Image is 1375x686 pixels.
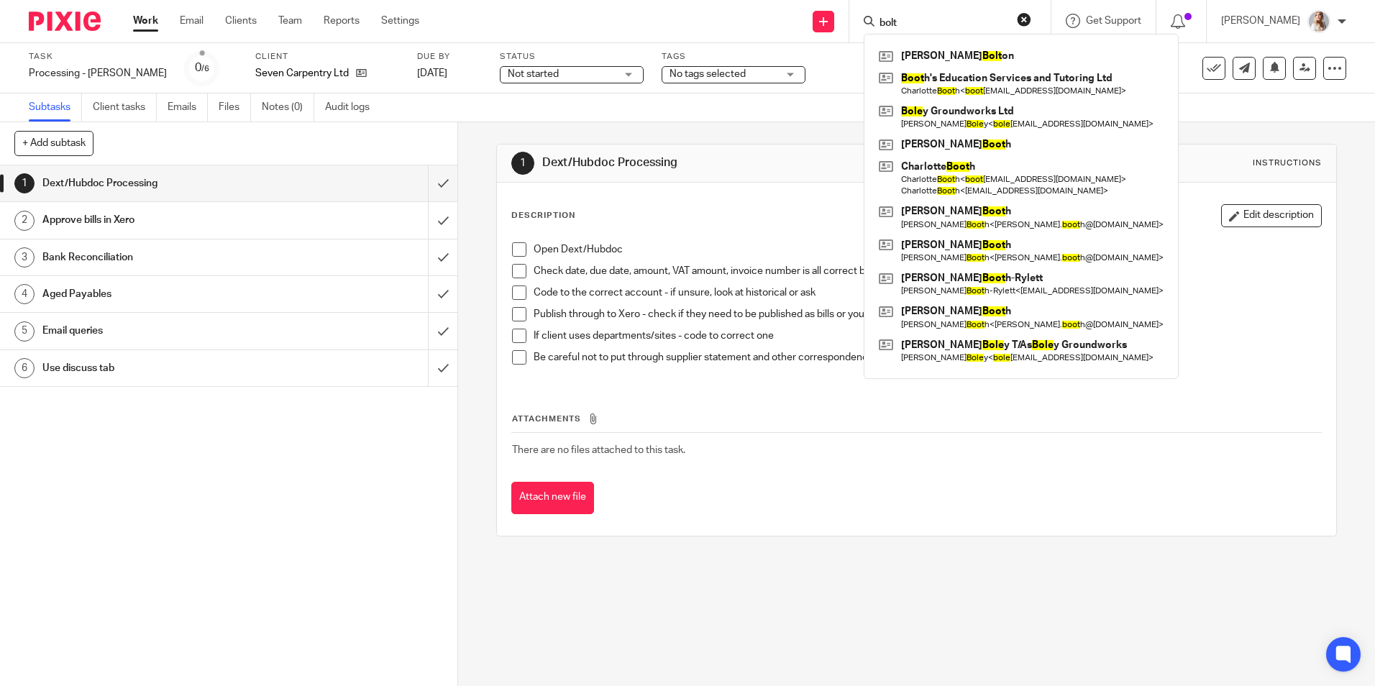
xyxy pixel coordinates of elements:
p: Be careful not to put through supplier statement and other correspondence as bills as the client ... [534,350,1320,365]
button: + Add subtask [14,131,93,155]
span: There are no files attached to this task. [512,445,685,455]
div: 4 [14,284,35,304]
label: Due by [417,51,482,63]
p: [PERSON_NAME] [1221,14,1300,28]
p: Check date, due date, amount, VAT amount, invoice number is all correct before publishing invoice... [534,264,1320,278]
h1: Dext/Hubdoc Processing [42,173,290,194]
p: Open Dext/Hubdoc [534,242,1320,257]
div: 1 [14,173,35,193]
div: 6 [14,358,35,378]
h1: Dext/Hubdoc Processing [542,155,947,170]
a: Client tasks [93,93,157,122]
p: Publish through to Xero - check if they need to be published as bills or you need to put through ... [534,307,1320,321]
a: Settings [381,14,419,28]
p: If client uses departments/sites - code to correct one [534,329,1320,343]
div: 2 [14,211,35,231]
p: Description [511,210,575,221]
a: Reports [324,14,360,28]
a: Files [219,93,251,122]
span: No tags selected [670,69,746,79]
label: Status [500,51,644,63]
div: Processing - [PERSON_NAME] [29,66,167,81]
label: Client [255,51,399,63]
span: Not started [508,69,559,79]
button: Edit description [1221,204,1322,227]
button: Attach new file [511,482,594,514]
label: Task [29,51,167,63]
a: Audit logs [325,93,380,122]
span: Attachments [512,415,581,423]
button: Clear [1017,12,1031,27]
div: 0 [195,60,209,76]
div: Processing - Jordan [29,66,167,81]
a: Email [180,14,204,28]
span: Get Support [1086,16,1141,26]
div: 1 [511,152,534,175]
a: Emails [168,93,208,122]
img: Pixie [29,12,101,31]
a: Subtasks [29,93,82,122]
a: Notes (0) [262,93,314,122]
p: Code to the correct account - if unsure, look at historical or ask [534,285,1320,300]
small: /6 [201,65,209,73]
p: Seven Carpentry Ltd [255,66,349,81]
h1: Use discuss tab [42,357,290,379]
img: IMG_9968.jpg [1307,10,1330,33]
a: Work [133,14,158,28]
h1: Email queries [42,320,290,342]
div: 3 [14,247,35,267]
input: Search [878,17,1008,30]
label: Tags [662,51,805,63]
a: Team [278,14,302,28]
h1: Bank Reconciliation [42,247,290,268]
span: [DATE] [417,68,447,78]
a: Clients [225,14,257,28]
h1: Approve bills in Xero [42,209,290,231]
h1: Aged Payables [42,283,290,305]
div: 5 [14,321,35,342]
div: Instructions [1253,157,1322,169]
